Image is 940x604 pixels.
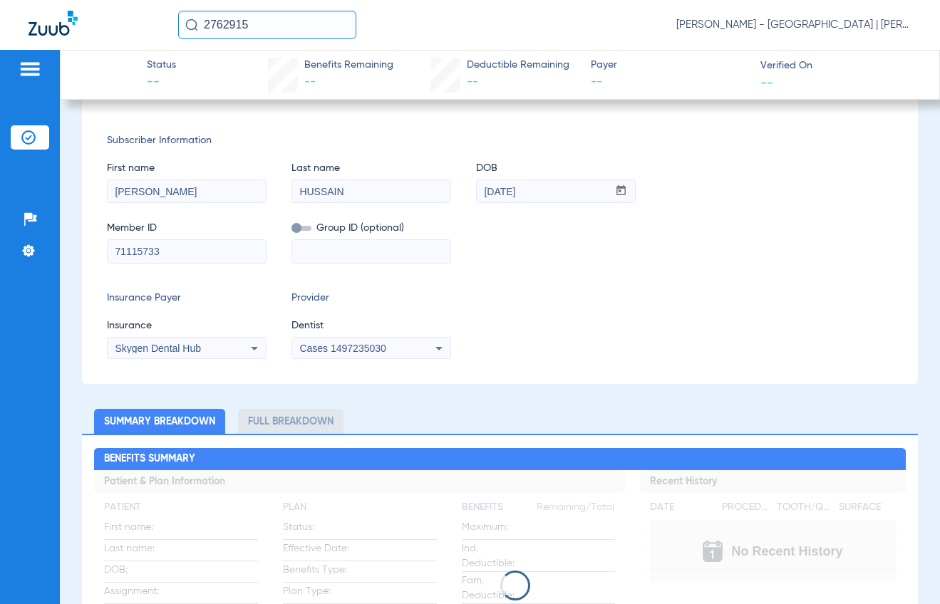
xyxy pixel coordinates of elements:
span: -- [467,76,478,88]
span: Insurance [107,318,267,333]
span: Last name [291,161,451,176]
span: First name [107,161,267,176]
span: [PERSON_NAME] - [GEOGRAPHIC_DATA] | [PERSON_NAME] [676,18,911,32]
h2: Benefits Summary [94,448,905,471]
span: Payer [591,58,748,73]
span: Benefits Remaining [304,58,393,73]
span: DOB [476,161,636,176]
span: Insurance Payer [107,291,267,306]
img: Zuub Logo [29,11,78,36]
span: -- [591,73,748,91]
iframe: Chat Widget [869,536,940,604]
span: -- [304,76,316,88]
li: Summary Breakdown [94,409,225,434]
span: -- [760,75,773,90]
span: Verified On [760,58,917,73]
span: Cases 1497235030 [299,343,386,354]
input: Search for patients [178,11,356,39]
span: Status [147,58,176,73]
img: Search Icon [185,19,198,31]
span: Skygen Dental Hub [115,343,201,354]
span: -- [147,73,176,91]
img: hamburger-icon [19,61,41,78]
button: Open calendar [607,180,635,203]
span: Subscriber Information [107,133,893,148]
span: Group ID (optional) [291,221,451,236]
span: Dentist [291,318,451,333]
span: Provider [291,291,451,306]
span: Member ID [107,221,267,236]
span: Deductible Remaining [467,58,569,73]
li: Full Breakdown [238,409,344,434]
